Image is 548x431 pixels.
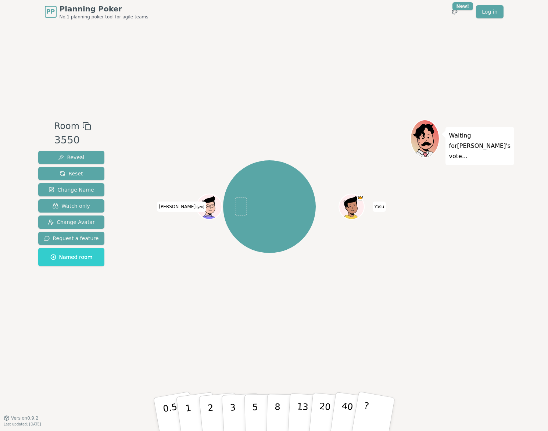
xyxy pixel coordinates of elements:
[373,202,386,212] span: Click to change your name
[11,415,39,421] span: Version 0.9.2
[449,131,511,161] p: Waiting for [PERSON_NAME] 's vote...
[60,14,148,20] span: No.1 planning poker tool for agile teams
[38,151,105,164] button: Reveal
[38,232,105,245] button: Request a feature
[58,154,84,161] span: Reveal
[38,167,105,180] button: Reset
[4,415,39,421] button: Version0.9.2
[38,199,105,213] button: Watch only
[49,186,94,193] span: Change Name
[157,202,206,212] span: Click to change your name
[357,195,363,201] span: Yasu is the host
[476,5,503,18] a: Log in
[53,202,90,210] span: Watch only
[45,4,148,20] a: PPPlanning PokerNo.1 planning poker tool for agile teams
[48,218,95,226] span: Change Avatar
[38,248,105,266] button: Named room
[4,422,41,426] span: Last updated: [DATE]
[44,235,99,242] span: Request a feature
[38,183,105,196] button: Change Name
[196,206,204,209] span: (you)
[452,2,473,10] div: New!
[197,195,221,219] button: Click to change your avatar
[38,215,105,229] button: Change Avatar
[50,253,93,261] span: Named room
[46,7,55,16] span: PP
[54,120,79,133] span: Room
[60,4,148,14] span: Planning Poker
[54,133,91,148] div: 3550
[448,5,461,18] button: New!
[60,170,83,177] span: Reset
